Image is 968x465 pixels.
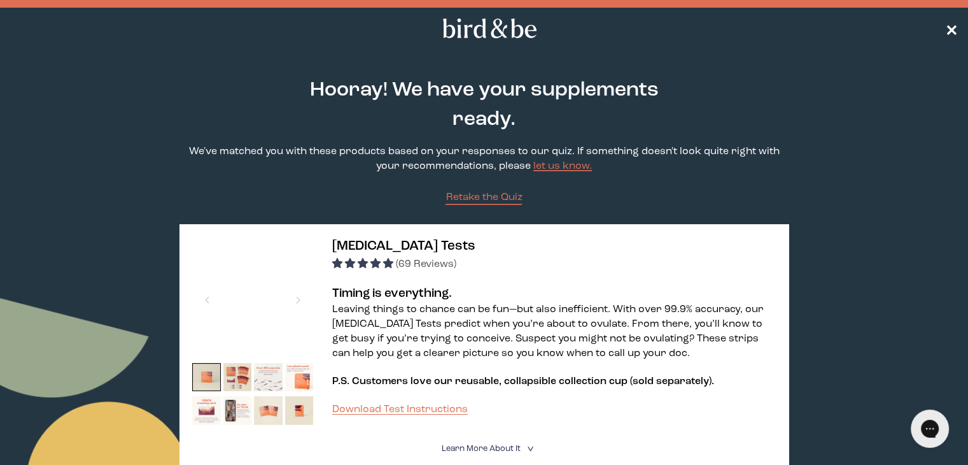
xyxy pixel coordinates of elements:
[396,259,456,269] span: (69 Reviews)
[223,363,252,392] img: thumbnail image
[445,192,522,203] span: Retake the Quiz
[223,396,252,425] img: thumbnail image
[523,445,535,452] i: <
[254,396,283,425] img: thumbnail image
[332,404,468,415] a: Download Test Instructions
[302,76,667,134] h2: Hooray! We have your supplements ready.
[254,363,283,392] img: thumbnail image
[285,396,314,425] img: thumbnail image
[332,303,776,361] p: Leaving things to chance can be fun—but also inefficient. With over 99.9% accuracy, our [MEDICAL_...
[192,396,221,425] img: thumbnail image
[945,17,958,39] a: ✕
[179,145,789,174] p: We've matched you with these products based on your responses to our quiz. If something doesn't l...
[285,363,314,392] img: thumbnail image
[192,237,313,358] img: thumbnail image
[332,287,452,300] strong: Timing is everything.
[332,259,396,269] span: 4.96 stars
[904,405,955,452] iframe: Gorgias live chat messenger
[441,445,520,453] span: Learn More About it
[332,240,475,253] span: [MEDICAL_DATA] Tests
[945,21,958,36] span: ✕
[445,190,522,205] a: Retake the Quiz
[712,376,714,387] span: .
[192,363,221,392] img: thumbnail image
[533,161,592,171] a: let us know.
[441,443,526,455] summary: Learn More About it <
[332,376,712,387] span: P.S. Customers love our reusable, collapsible collection cup (sold separately)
